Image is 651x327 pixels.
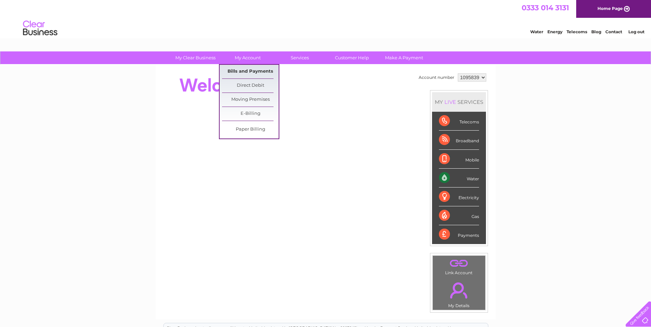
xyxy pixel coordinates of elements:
[167,51,224,64] a: My Clear Business
[434,257,484,269] a: .
[432,277,486,310] td: My Details
[417,72,456,83] td: Account number
[222,79,279,93] a: Direct Debit
[439,112,479,131] div: Telecoms
[522,3,569,12] a: 0333 014 3131
[23,18,58,39] img: logo.png
[222,123,279,136] a: Paper Billing
[439,225,479,244] div: Payments
[222,107,279,121] a: E-Billing
[324,51,380,64] a: Customer Help
[591,29,601,34] a: Blog
[434,278,484,302] a: .
[605,29,622,34] a: Contact
[439,131,479,149] div: Broadband
[222,65,279,78] a: Bills and Payments
[547,29,562,34] a: Energy
[443,99,457,105] div: LIVE
[439,206,479,225] div: Gas
[219,51,276,64] a: My Account
[439,169,479,187] div: Water
[222,93,279,107] a: Moving Premises
[432,255,486,277] td: Link Account
[164,4,488,33] div: Clear Business is a trading name of Verastar Limited (registered in [GEOGRAPHIC_DATA] No. 3667643...
[439,187,479,206] div: Electricity
[432,92,486,112] div: MY SERVICES
[530,29,543,34] a: Water
[439,150,479,169] div: Mobile
[271,51,328,64] a: Services
[376,51,432,64] a: Make A Payment
[567,29,587,34] a: Telecoms
[628,29,644,34] a: Log out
